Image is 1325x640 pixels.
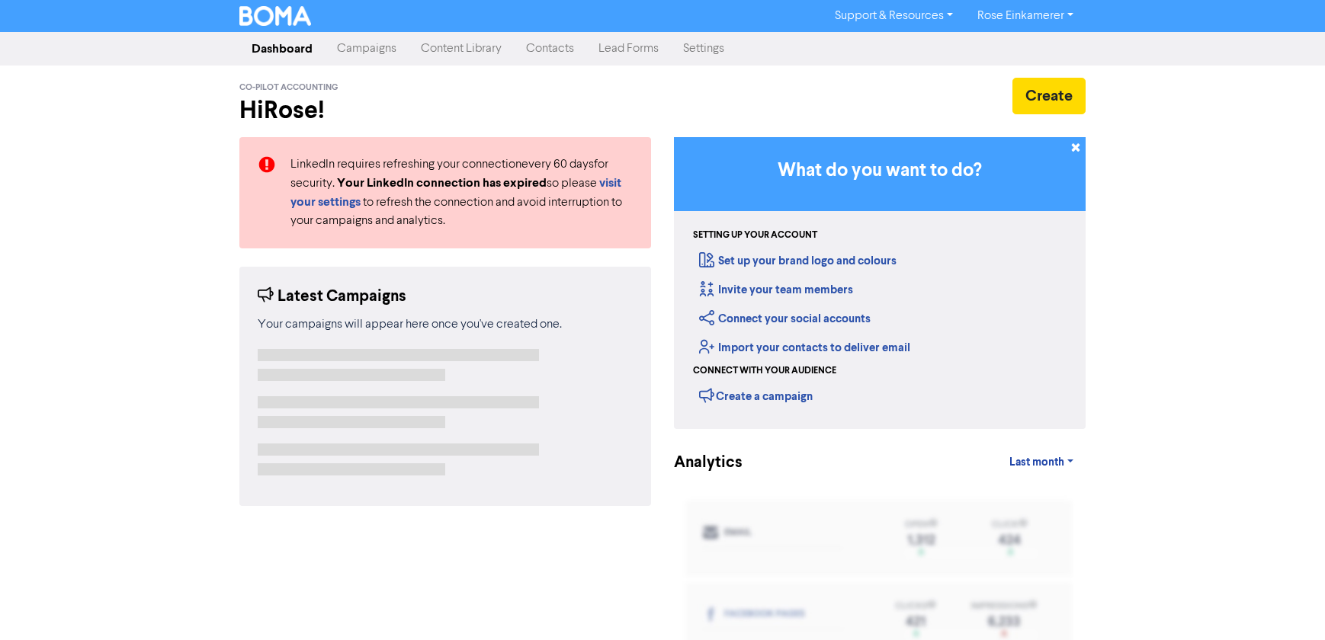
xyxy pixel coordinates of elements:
[239,6,311,26] img: BOMA Logo
[699,384,813,407] div: Create a campaign
[699,341,910,355] a: Import your contacts to deliver email
[674,451,723,475] div: Analytics
[258,315,633,334] div: Your campaigns will appear here once you've created one.
[823,4,965,28] a: Support & Resources
[697,160,1063,182] h3: What do you want to do?
[1009,456,1064,469] span: Last month
[699,283,853,297] a: Invite your team members
[671,34,736,64] a: Settings
[586,34,671,64] a: Lead Forms
[279,155,644,230] div: LinkedIn requires refreshing your connection every 60 days for security. so please to refresh the...
[693,229,817,242] div: Setting up your account
[258,285,406,309] div: Latest Campaigns
[674,137,1086,429] div: Getting Started in BOMA
[1012,78,1086,114] button: Create
[693,364,836,378] div: Connect with your audience
[239,82,338,93] span: Co-Pilot Accounting
[239,34,325,64] a: Dashboard
[699,312,871,326] a: Connect your social accounts
[997,447,1086,478] a: Last month
[514,34,586,64] a: Contacts
[239,96,651,125] h2: Hi Rose !
[290,178,621,209] a: visit your settings
[409,34,514,64] a: Content Library
[699,254,897,268] a: Set up your brand logo and colours
[965,4,1086,28] a: Rose Einkamerer
[325,34,409,64] a: Campaigns
[337,175,547,190] strong: Your LinkedIn connection has expired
